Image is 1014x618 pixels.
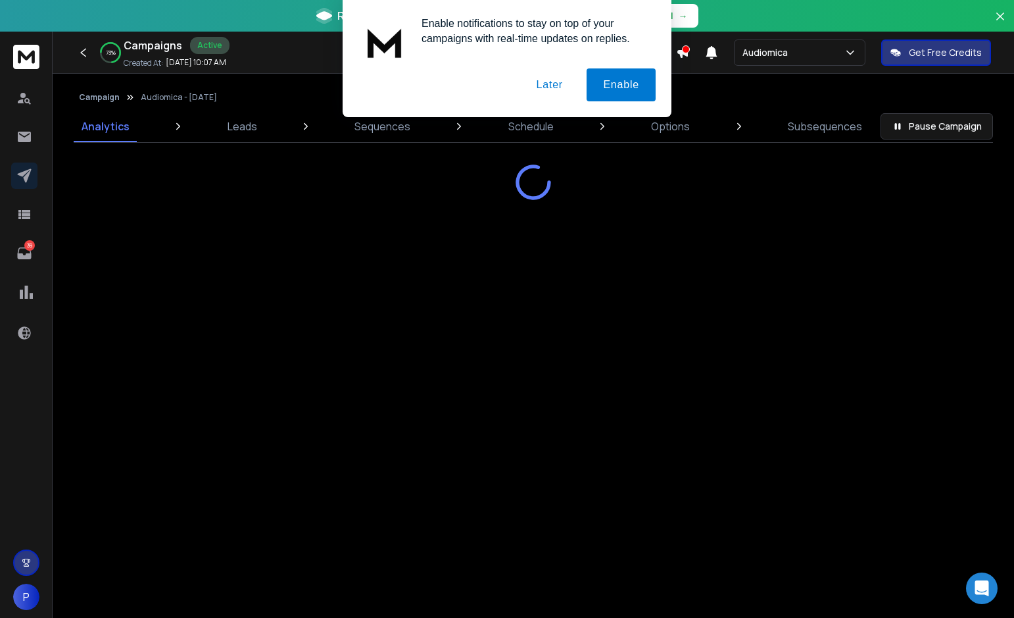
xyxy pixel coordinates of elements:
div: Open Intercom Messenger [966,573,998,604]
a: Leads [220,111,265,142]
p: Leads [228,118,257,134]
button: P [13,584,39,610]
a: Schedule [500,111,562,142]
p: Analytics [82,118,130,134]
p: Schedule [508,118,554,134]
a: Options [643,111,698,142]
img: notification icon [358,16,411,68]
p: 39 [24,240,35,251]
p: Subsequences [788,118,862,134]
div: Enable notifications to stay on top of your campaigns with real-time updates on replies. [411,16,656,46]
a: Analytics [74,111,137,142]
a: Sequences [347,111,418,142]
button: Later [519,68,579,101]
p: Sequences [354,118,410,134]
p: Options [651,118,690,134]
a: 39 [11,240,37,267]
button: Enable [587,68,656,101]
button: Pause Campaign [881,113,993,140]
a: Subsequences [780,111,870,142]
